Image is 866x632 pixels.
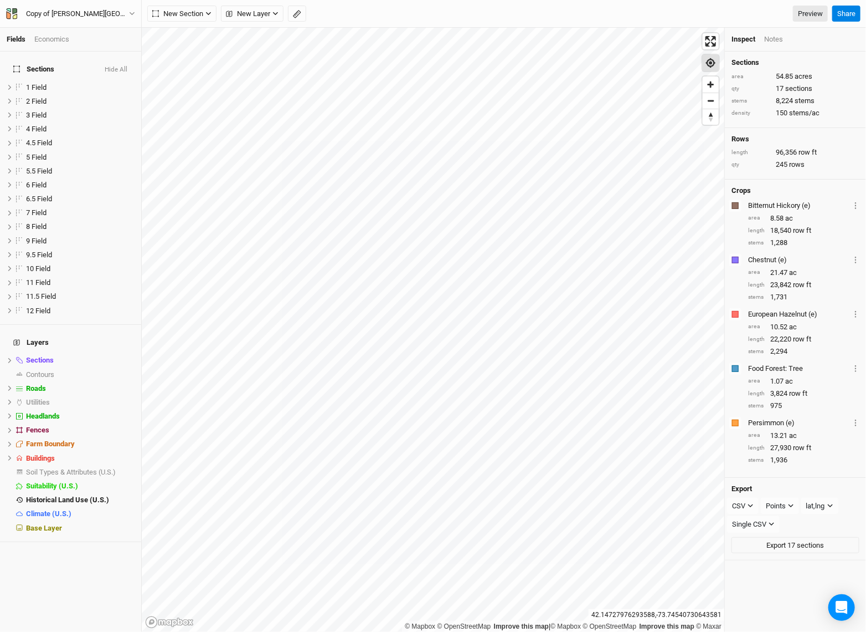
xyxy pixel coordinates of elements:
div: 1 Field [26,83,135,92]
div: area [748,323,765,331]
div: length [748,335,765,344]
button: Find my location [703,55,719,71]
a: Improve this map [640,623,694,630]
div: 54.85 [731,72,859,81]
div: 4 Field [26,125,135,134]
div: Single CSV [732,519,766,530]
div: Farm Boundary [26,440,135,448]
div: 975 [748,401,859,411]
div: 4.5 Field [26,139,135,147]
div: 27,930 [748,443,859,453]
div: 10.52 [748,322,859,332]
span: Headlands [26,412,60,420]
span: Farm Boundary [26,440,75,448]
h4: Rows [731,135,859,144]
span: stems/ac [789,108,819,118]
div: 22,220 [748,334,859,344]
div: 1,288 [748,238,859,248]
span: Contours [26,370,54,379]
span: 4.5 Field [26,139,52,147]
div: Soil Types & Attributes (U.S.) [26,468,135,477]
button: Crop Usage [852,253,859,266]
div: length [748,390,765,398]
div: 3 Field [26,111,135,120]
a: Preview [793,6,828,22]
span: Sections [26,356,54,364]
a: OpenStreetMap [583,623,637,630]
span: row ft [793,226,811,236]
div: European Hazelnut (e) [748,309,850,319]
div: 1.07 [748,376,859,386]
div: area [748,268,765,277]
div: Fences [26,426,135,435]
div: Utilities [26,398,135,407]
div: 8.58 [748,213,859,223]
span: row ft [793,443,811,453]
button: Reset bearing to north [703,109,719,125]
a: Mapbox [550,623,581,630]
div: Headlands [26,412,135,421]
div: 1,936 [748,455,859,465]
div: stems [748,402,765,410]
button: Crop Usage [852,362,859,375]
div: | [405,621,721,632]
div: Base Layer [26,524,135,533]
button: Zoom in [703,77,719,93]
button: Share [832,6,860,22]
div: 17 [731,84,859,94]
span: Fences [26,426,49,434]
span: 4 Field [26,125,47,133]
span: 6 Field [26,181,47,189]
div: Inspect [731,34,755,44]
div: Open Intercom Messenger [828,594,855,621]
div: area [748,431,765,440]
span: ac [785,213,793,223]
button: Crop Usage [852,199,859,212]
div: stems [731,97,770,105]
button: Crop Usage [852,416,859,429]
span: Suitability (U.S.) [26,482,78,490]
span: ac [785,376,793,386]
div: area [748,377,765,385]
div: 18,540 [748,226,859,236]
div: length [748,444,765,452]
span: 3 Field [26,111,47,119]
div: 13.21 [748,431,859,441]
div: stems [748,456,765,465]
span: 1 Field [26,83,47,91]
div: 9.5 Field [26,251,135,259]
div: 150 [731,108,859,118]
div: 96,356 [731,147,859,157]
div: 245 [731,160,859,170]
div: Notes [764,34,783,44]
span: row ft [793,280,811,290]
div: 2 Field [26,97,135,106]
div: 1,731 [748,292,859,302]
button: New Layer [221,6,283,22]
button: Crop Usage [852,308,859,320]
div: 6.5 Field [26,195,135,203]
span: 11 Field [26,278,50,287]
span: 9 Field [26,237,47,245]
span: 7 Field [26,208,47,217]
div: 3,824 [748,389,859,399]
div: Persimmon (e) [748,418,850,428]
span: ac [789,268,797,278]
span: 2 Field [26,97,47,105]
div: 8 Field [26,222,135,231]
span: 8 Field [26,222,47,231]
button: Zoom out [703,93,719,109]
button: New Section [147,6,216,22]
div: 21.47 [748,268,859,278]
div: length [748,281,765,289]
div: 11 Field [26,278,135,287]
h4: Export [731,485,859,493]
span: 5.5 Field [26,167,52,175]
a: Maxar [696,623,721,630]
span: 10 Field [26,264,50,273]
div: qty [731,85,770,93]
span: New Section [152,8,203,19]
